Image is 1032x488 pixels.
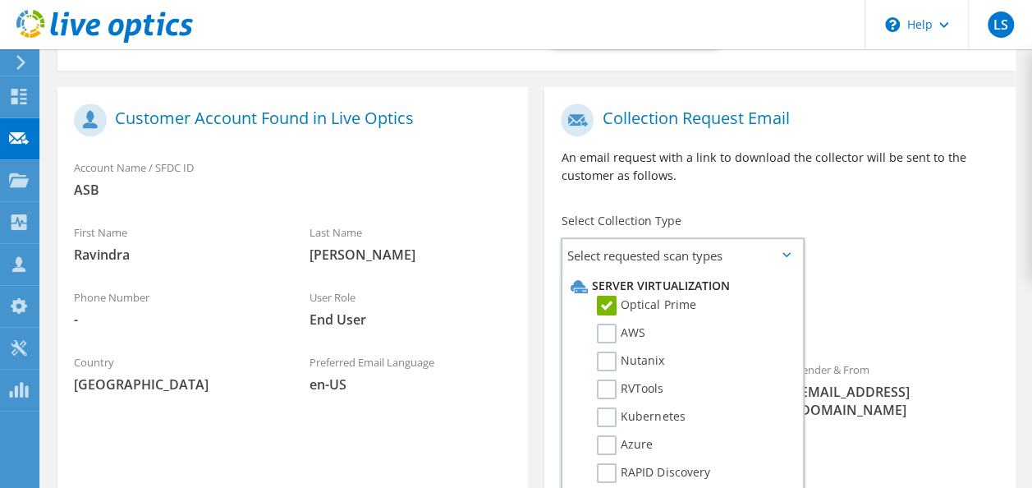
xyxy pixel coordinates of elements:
[57,150,528,207] div: Account Name / SFDC ID
[597,296,695,315] label: Optical Prime
[885,17,900,32] svg: \n
[74,311,277,329] span: -
[597,380,663,399] label: RVTools
[597,435,653,455] label: Azure
[310,375,512,394] span: en-US
[562,239,802,272] span: Select requested scan types
[561,104,990,136] h1: Collection Request Email
[57,280,293,337] div: Phone Number
[544,352,780,445] div: To
[988,12,1014,38] span: LS
[597,324,645,343] label: AWS
[310,311,512,329] span: End User
[597,407,685,427] label: Kubernetes
[57,345,293,402] div: Country
[74,104,503,136] h1: Customer Account Found in Live Optics
[310,246,512,264] span: [PERSON_NAME]
[293,280,529,337] div: User Role
[544,279,1015,344] div: Requested Collections
[57,215,293,272] div: First Name
[74,181,511,199] span: ASB
[566,276,794,296] li: Server Virtualization
[780,352,1016,427] div: Sender & From
[293,215,529,272] div: Last Name
[597,352,664,371] label: Nutanix
[597,463,709,483] label: RAPID Discovery
[561,149,998,185] p: An email request with a link to download the collector will be sent to the customer as follows.
[293,345,529,402] div: Preferred Email Language
[74,246,277,264] span: Ravindra
[561,213,681,229] label: Select Collection Type
[796,383,999,419] span: [EMAIL_ADDRESS][DOMAIN_NAME]
[74,375,277,394] span: [GEOGRAPHIC_DATA]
